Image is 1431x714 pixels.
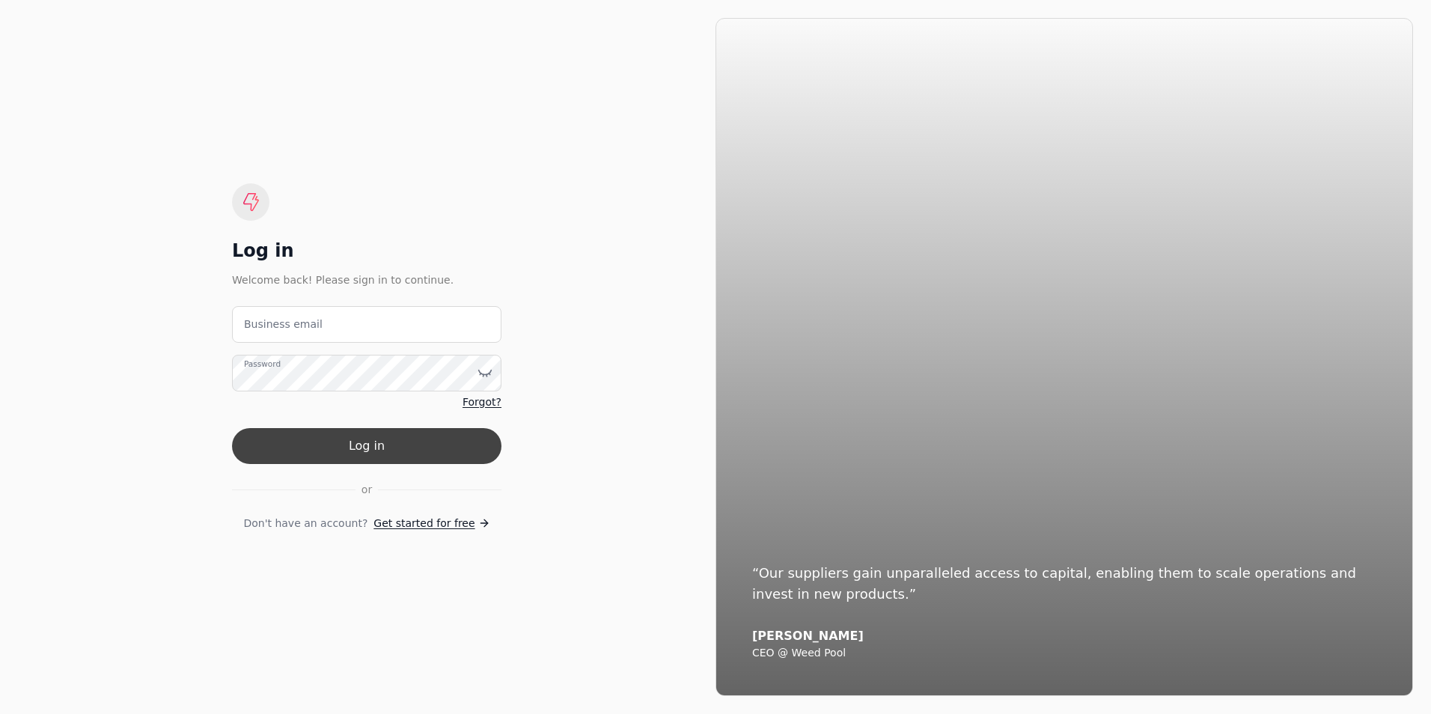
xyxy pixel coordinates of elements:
label: Business email [244,317,323,332]
span: Don't have an account? [243,516,367,531]
div: CEO @ Weed Pool [752,647,1376,660]
a: Get started for free [373,516,489,531]
div: Welcome back! Please sign in to continue. [232,272,501,288]
a: Forgot? [463,394,501,410]
span: Get started for free [373,516,475,531]
div: Log in [232,239,501,263]
label: Password [244,358,281,370]
button: Log in [232,428,501,464]
div: “Our suppliers gain unparalleled access to capital, enabling them to scale operations and invest ... [752,563,1376,605]
span: or [361,482,372,498]
div: [PERSON_NAME] [752,629,1376,644]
